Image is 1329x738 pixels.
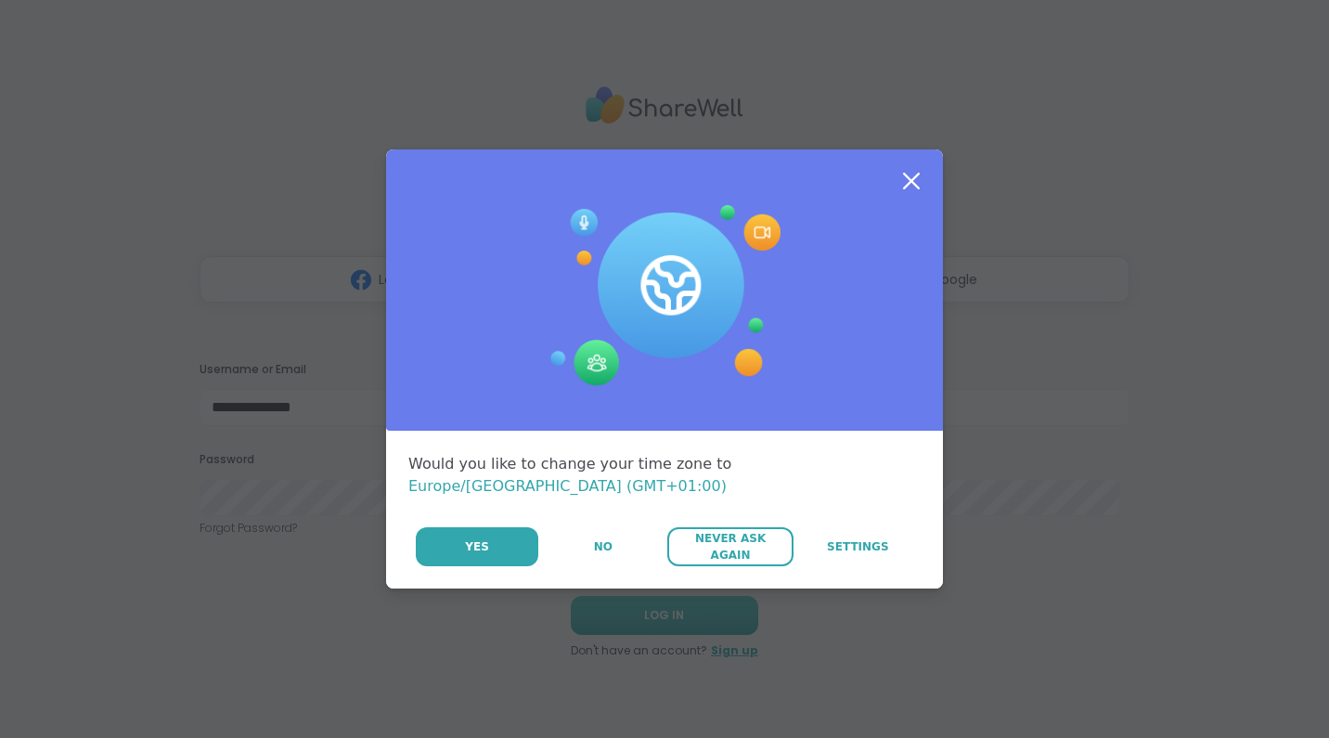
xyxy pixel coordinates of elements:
[408,453,921,498] div: Would you like to change your time zone to
[677,530,783,563] span: Never Ask Again
[548,205,781,387] img: Session Experience
[795,527,921,566] a: Settings
[594,538,613,555] span: No
[408,477,727,495] span: Europe/[GEOGRAPHIC_DATA] (GMT+01:00)
[667,527,793,566] button: Never Ask Again
[540,527,665,566] button: No
[416,527,538,566] button: Yes
[465,538,489,555] span: Yes
[827,538,889,555] span: Settings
